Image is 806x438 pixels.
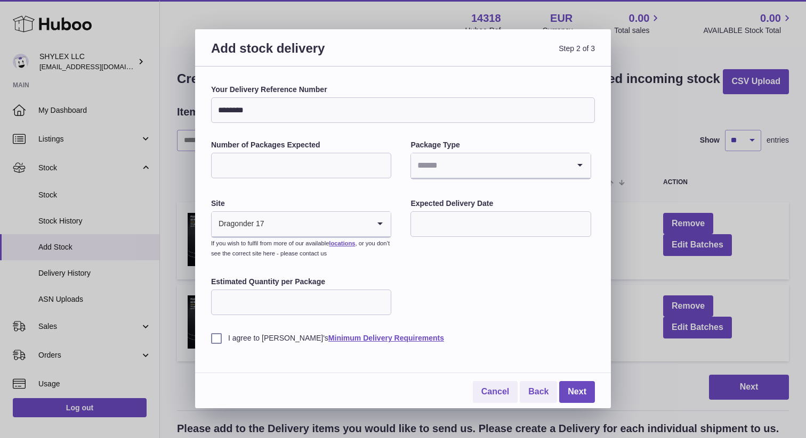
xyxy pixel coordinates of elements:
[211,333,595,343] label: I agree to [PERSON_NAME]'s
[410,199,591,209] label: Expected Delivery Date
[403,40,595,69] span: Step 2 of 3
[211,199,391,209] label: Site
[410,140,591,150] label: Package Type
[520,381,557,403] a: Back
[328,334,444,342] a: Minimum Delivery Requirements
[211,85,595,95] label: Your Delivery Reference Number
[211,240,390,257] small: If you wish to fulfil from more of our available , or you don’t see the correct site here - pleas...
[211,140,391,150] label: Number of Packages Expected
[411,153,590,179] div: Search for option
[212,212,265,236] span: Dragonder 17
[265,212,370,236] input: Search for option
[473,381,518,403] a: Cancel
[411,153,569,178] input: Search for option
[211,40,403,69] h3: Add stock delivery
[559,381,595,403] a: Next
[329,240,355,246] a: locations
[212,212,391,237] div: Search for option
[211,277,391,287] label: Estimated Quantity per Package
